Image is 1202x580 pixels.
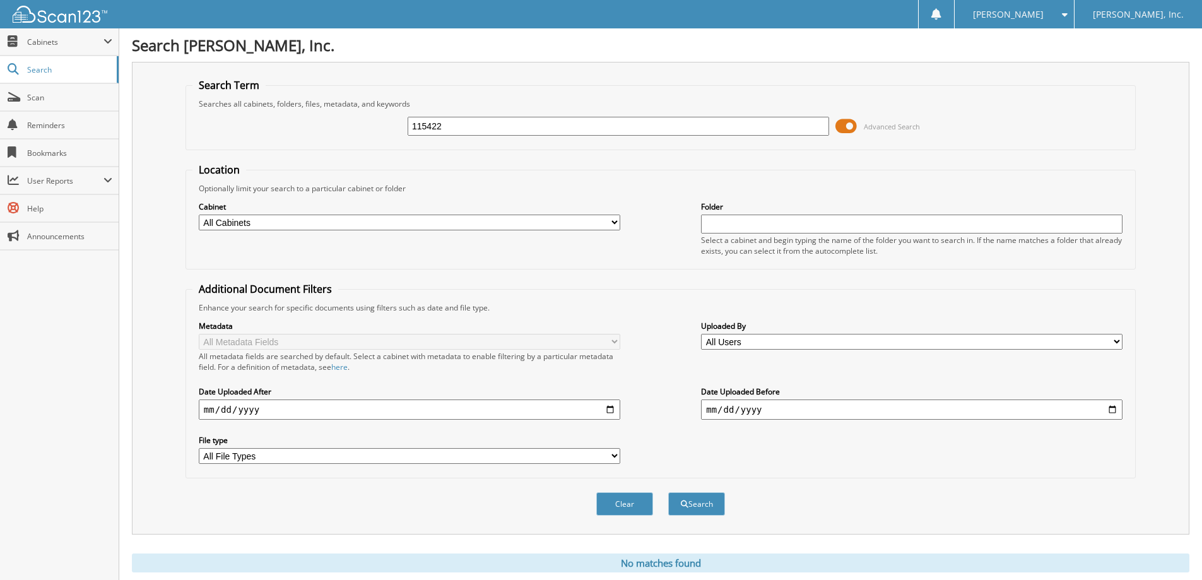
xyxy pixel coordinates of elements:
[27,92,112,103] span: Scan
[199,351,620,372] div: All metadata fields are searched by default. Select a cabinet with metadata to enable filtering b...
[199,201,620,212] label: Cabinet
[27,203,112,214] span: Help
[27,231,112,242] span: Announcements
[864,122,920,131] span: Advanced Search
[199,435,620,446] label: File type
[192,78,266,92] legend: Search Term
[192,163,246,177] legend: Location
[192,302,1129,313] div: Enhance your search for specific documents using filters such as date and file type.
[668,492,725,516] button: Search
[701,321,1122,331] label: Uploaded By
[701,386,1122,397] label: Date Uploaded Before
[132,553,1189,572] div: No matches found
[199,386,620,397] label: Date Uploaded After
[596,492,653,516] button: Clear
[27,175,103,186] span: User Reports
[132,35,1189,56] h1: Search [PERSON_NAME], Inc.
[27,148,112,158] span: Bookmarks
[27,120,112,131] span: Reminders
[199,399,620,420] input: start
[331,362,348,372] a: here
[701,235,1122,256] div: Select a cabinet and begin typing the name of the folder you want to search in. If the name match...
[973,11,1044,18] span: [PERSON_NAME]
[192,98,1129,109] div: Searches all cabinets, folders, files, metadata, and keywords
[13,6,107,23] img: scan123-logo-white.svg
[701,201,1122,212] label: Folder
[199,321,620,331] label: Metadata
[192,183,1129,194] div: Optionally limit your search to a particular cabinet or folder
[1093,11,1184,18] span: [PERSON_NAME], Inc.
[192,282,338,296] legend: Additional Document Filters
[701,399,1122,420] input: end
[27,37,103,47] span: Cabinets
[27,64,110,75] span: Search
